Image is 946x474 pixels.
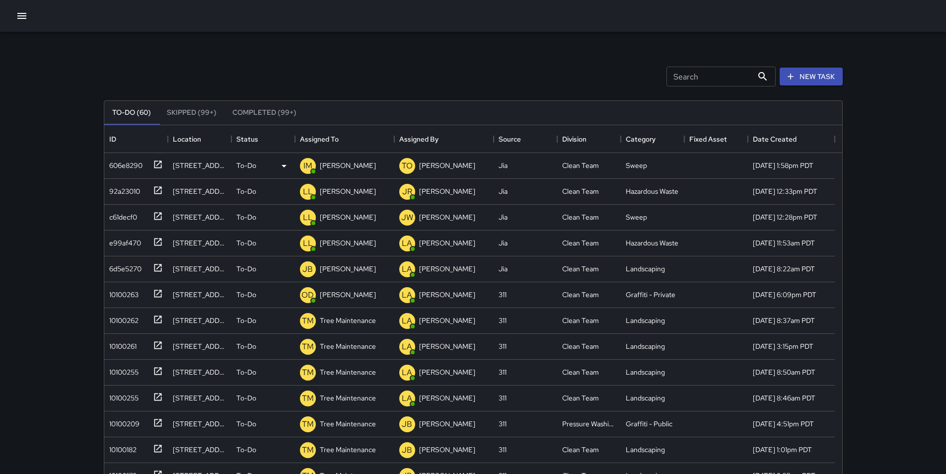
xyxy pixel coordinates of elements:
div: Jia [499,238,508,248]
p: LA [402,393,412,404]
p: [PERSON_NAME] [419,290,475,300]
div: Category [621,125,684,153]
p: Tree Maintenance [320,316,376,325]
div: 1670 Market Street [173,393,226,403]
div: Location [168,125,231,153]
p: LA [402,367,412,379]
div: 9/19/2025, 8:22am PDT [753,264,815,274]
div: Assigned To [295,125,394,153]
p: TM [302,444,314,456]
div: 134 Gough Street [173,160,226,170]
p: [PERSON_NAME] [419,419,475,429]
p: LA [402,263,412,275]
div: Category [626,125,655,153]
p: JB [402,418,412,430]
div: 98 Franklin Street [173,341,226,351]
button: Completed (99+) [224,101,304,125]
p: TO [402,160,413,172]
p: JB [302,263,313,275]
div: 250 Leavenworth Street [173,186,226,196]
p: [PERSON_NAME] [419,393,475,403]
div: 9/16/2025, 8:37am PDT [753,316,815,325]
div: 311 [499,316,507,325]
div: Graffiti - Private [626,290,675,300]
p: LA [402,315,412,327]
p: Tree Maintenance [320,419,376,429]
button: To-Do (60) [104,101,159,125]
p: [PERSON_NAME] [320,238,376,248]
div: Jia [499,264,508,274]
p: [PERSON_NAME] [320,186,376,196]
div: Landscaping [626,393,665,403]
div: Clean Team [562,238,599,248]
div: Landscaping [626,367,665,377]
div: Assigned To [300,125,339,153]
div: Clean Team [562,212,599,222]
p: [PERSON_NAME] [320,264,376,274]
div: 9/19/2025, 1:58pm PDT [753,160,813,170]
div: Clean Team [562,290,599,300]
p: To-Do [236,367,256,377]
p: To-Do [236,186,256,196]
div: 1550 Market Street [173,264,226,274]
div: 10100209 [105,415,140,429]
div: 6d5e5270 [105,260,142,274]
div: 3537 Fulton Street [173,238,226,248]
p: TM [302,367,314,379]
p: LA [402,237,412,249]
div: Sweep [626,212,647,222]
div: 9/19/2025, 12:33pm PDT [753,186,817,196]
div: 311 [499,341,507,351]
div: 9/15/2025, 3:15pm PDT [753,341,813,351]
div: Jia [499,212,508,222]
p: To-Do [236,341,256,351]
div: Hazardous Waste [626,186,678,196]
div: Landscaping [626,316,665,325]
div: Source [494,125,557,153]
p: [PERSON_NAME] [419,341,475,351]
div: Fixed Asset [689,125,727,153]
p: To-Do [236,290,256,300]
div: Clean Team [562,445,599,455]
p: [PERSON_NAME] [419,445,475,455]
div: Source [499,125,521,153]
div: Date Created [753,125,797,153]
div: Fixed Asset [684,125,748,153]
p: [PERSON_NAME] [419,212,475,222]
p: LL [303,237,313,249]
p: [PERSON_NAME] [419,264,475,274]
div: 6/15/2025, 4:51pm PDT [753,419,814,429]
div: Landscaping [626,264,665,274]
div: Clean Team [562,367,599,377]
div: Date Created [748,125,835,153]
div: 10100255 [105,363,139,377]
p: To-Do [236,419,256,429]
p: [PERSON_NAME] [419,316,475,325]
p: To-Do [236,238,256,248]
div: 606e8290 [105,157,143,170]
p: Tree Maintenance [320,367,376,377]
button: New Task [780,68,843,86]
div: 10100263 [105,286,139,300]
p: TM [302,418,314,430]
div: Clean Team [562,264,599,274]
p: OD [301,289,314,301]
div: 311 [499,445,507,455]
div: Landscaping [626,445,665,455]
div: Clean Team [562,186,599,196]
p: LA [402,289,412,301]
div: 311 [499,290,507,300]
p: [PERSON_NAME] [320,160,376,170]
div: Hazardous Waste [626,238,678,248]
div: 9/19/2025, 12:28pm PDT [753,212,817,222]
div: ID [104,125,168,153]
p: [PERSON_NAME] [320,212,376,222]
p: TM [302,393,314,404]
p: TM [302,341,314,353]
p: LA [402,341,412,353]
p: JR [402,186,412,198]
div: 311 [499,419,507,429]
div: Sweep [626,160,647,170]
div: Status [236,125,258,153]
div: Clean Team [562,393,599,403]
